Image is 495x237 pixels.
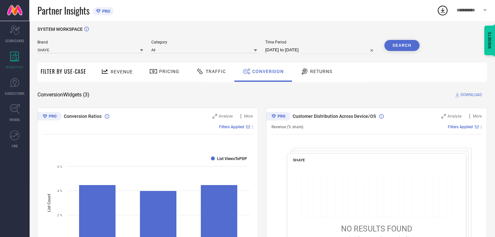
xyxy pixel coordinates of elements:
[293,114,376,119] span: Customer Distribution Across Device/OS
[252,69,284,74] span: Conversion
[41,68,86,75] span: Filter By Use-Case
[12,143,18,148] span: FWD
[293,158,305,162] span: SHAYE
[448,125,473,129] span: Filters Applied
[219,114,233,118] span: Analyse
[271,125,303,129] span: Revenue (% share)
[37,4,89,17] span: Partner Insights
[101,9,110,14] span: PRO
[6,65,24,69] span: WORKSPACE
[441,114,446,118] svg: Zoom
[341,224,412,233] span: NO RESULTS FOUND
[37,40,143,44] span: Brand
[159,69,179,74] span: Pricing
[219,125,244,129] span: Filters Applied
[5,91,25,96] span: SUGGESTIONS
[217,156,247,161] text: List ViewsToPDP
[9,117,20,122] span: TRENDS
[310,69,332,74] span: Returns
[37,27,83,32] span: SYSTEM WORKSPACE
[64,114,102,119] span: Conversion Ratios
[57,165,62,168] text: 6 %
[473,114,482,118] span: More
[244,114,253,118] span: More
[437,5,448,16] div: Open download list
[151,40,257,44] span: Category
[266,112,290,122] div: Premium
[37,112,62,122] div: Premium
[206,69,226,74] span: Traffic
[111,69,133,74] span: Revenue
[461,92,482,98] span: DOWNLOAD
[265,46,376,54] input: Select time period
[47,193,51,212] tspan: List Count
[447,114,461,118] span: Analyse
[252,125,253,129] span: |
[265,40,376,44] span: Time Period
[384,40,419,51] button: Search
[481,125,482,129] span: |
[57,189,62,193] text: 4 %
[5,38,24,43] span: SCORECARDS
[57,213,62,217] text: 2 %
[213,114,217,118] svg: Zoom
[37,92,89,98] span: Conversion Widgets ( 3 )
